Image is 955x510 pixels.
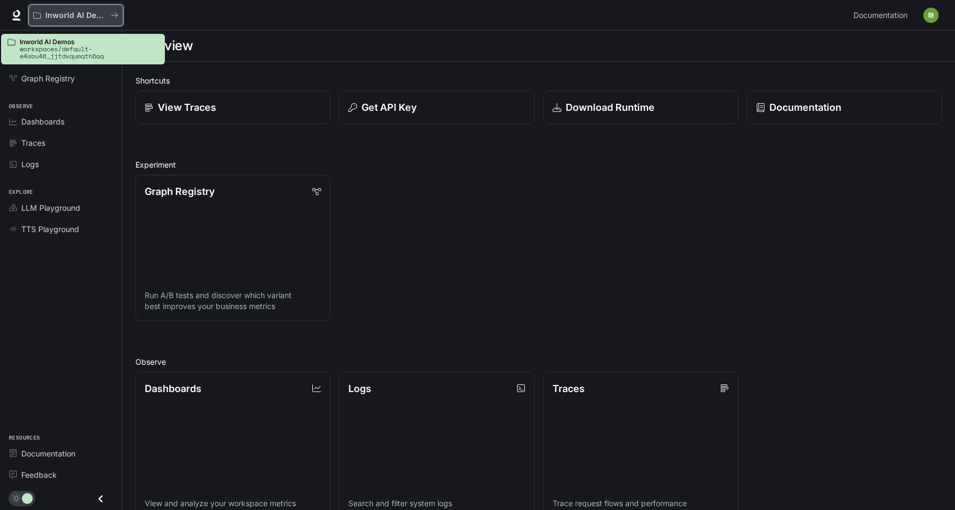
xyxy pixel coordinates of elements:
p: Search and filter system logs [348,498,525,509]
a: Download Runtime [543,91,738,124]
p: Dashboards [145,381,201,396]
p: View and analyze your workspace metrics [145,498,321,509]
a: Traces [4,133,117,152]
span: Graph Registry [21,73,75,84]
p: Inworld AI Demos [20,38,158,45]
span: LLM Playground [21,202,80,214]
h2: Shortcuts [135,75,942,86]
p: Get API Key [361,100,417,115]
button: User avatar [920,4,942,26]
a: View Traces [135,91,330,124]
a: Documentation [747,91,942,124]
p: Documentation [769,100,841,115]
p: Download Runtime [566,100,655,115]
p: Graph Registry [145,184,215,199]
a: Documentation [4,444,117,463]
a: Graph Registry [4,69,117,88]
p: Traces [553,381,585,396]
a: Graph RegistryRun A/B tests and discover which variant best improves your business metrics [135,175,330,321]
button: Close drawer [88,488,113,510]
a: Logs [4,155,117,174]
span: Documentation [853,9,907,22]
img: User avatar [923,8,939,23]
span: Documentation [21,448,75,459]
p: View Traces [158,100,216,115]
span: TTS Playground [21,223,79,235]
span: Traces [21,137,45,149]
button: All workspaces [28,4,123,26]
h2: Experiment [135,159,942,170]
a: LLM Playground [4,198,117,217]
span: Logs [21,158,39,170]
p: Run A/B tests and discover which variant best improves your business metrics [145,290,321,312]
a: Feedback [4,465,117,484]
p: Trace request flows and performance [553,498,729,509]
p: Logs [348,381,371,396]
span: Dark mode toggle [22,492,33,504]
span: Dashboards [21,116,64,127]
p: workspaces/default-e4sbu48_jjtdvqumqth6aq [20,45,158,60]
span: Feedback [21,469,57,481]
a: Documentation [849,4,916,26]
a: Dashboards [4,112,117,131]
button: Get API Key [339,91,534,124]
p: Inworld AI Demos [45,11,106,20]
h2: Observe [135,356,942,367]
a: TTS Playground [4,220,117,239]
